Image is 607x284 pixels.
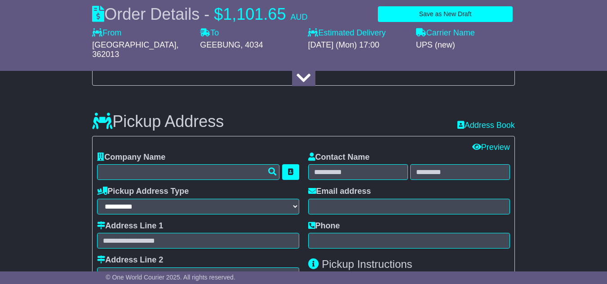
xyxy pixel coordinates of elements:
label: Estimated Delivery [308,28,407,38]
label: Address Line 2 [97,255,163,265]
label: Email address [308,187,371,197]
a: Preview [472,143,510,152]
div: [DATE] (Mon) 17:00 [308,40,407,50]
label: Carrier Name [416,28,475,38]
span: 1,101.65 [223,5,286,23]
label: Contact Name [308,153,370,162]
h3: Pickup Address [92,113,224,131]
span: [GEOGRAPHIC_DATA] [92,40,176,49]
span: GEEBUNG [200,40,240,49]
span: AUD [290,13,307,22]
button: Save as New Draft [378,6,513,22]
div: UPS (new) [416,40,515,50]
label: From [92,28,121,38]
div: Order Details - [92,4,307,24]
span: , 362013 [92,40,178,59]
span: Pickup Instructions [322,258,412,270]
span: $ [214,5,223,23]
label: Company Name [97,153,165,162]
a: Address Book [457,121,515,131]
span: , 4034 [240,40,263,49]
label: To [200,28,219,38]
label: Address Line 1 [97,221,163,231]
span: © One World Courier 2025. All rights reserved. [106,274,235,281]
label: Pickup Address Type [97,187,189,197]
label: Phone [308,221,340,231]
